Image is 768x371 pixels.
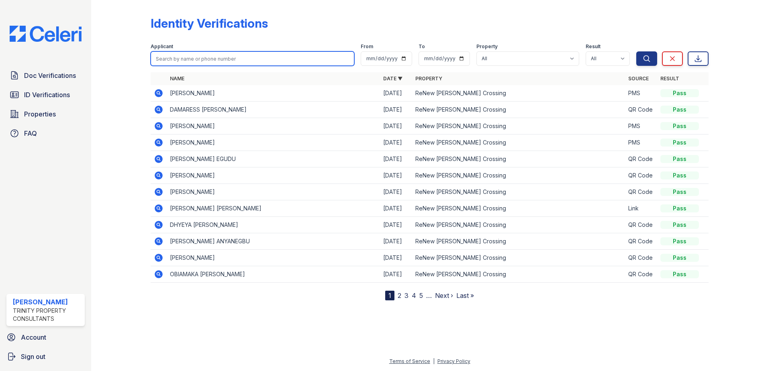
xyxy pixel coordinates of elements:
[380,200,412,217] td: [DATE]
[625,217,657,233] td: QR Code
[625,200,657,217] td: Link
[660,155,699,163] div: Pass
[167,266,380,283] td: OBIAMAKA [PERSON_NAME]
[24,128,37,138] span: FAQ
[660,254,699,262] div: Pass
[412,266,625,283] td: ReNew [PERSON_NAME] Crossing
[380,85,412,102] td: [DATE]
[380,151,412,167] td: [DATE]
[625,118,657,135] td: PMS
[412,151,625,167] td: ReNew [PERSON_NAME] Crossing
[412,291,416,300] a: 4
[404,291,409,300] a: 3
[625,102,657,118] td: QR Code
[151,51,354,66] input: Search by name or phone number
[167,118,380,135] td: [PERSON_NAME]
[660,75,679,82] a: Result
[383,75,402,82] a: Date ▼
[21,332,46,342] span: Account
[6,106,85,122] a: Properties
[167,184,380,200] td: [PERSON_NAME]
[380,217,412,233] td: [DATE]
[167,250,380,266] td: [PERSON_NAME]
[380,167,412,184] td: [DATE]
[625,85,657,102] td: PMS
[660,89,699,97] div: Pass
[6,125,85,141] a: FAQ
[24,71,76,80] span: Doc Verifications
[660,204,699,212] div: Pass
[170,75,184,82] a: Name
[412,102,625,118] td: ReNew [PERSON_NAME] Crossing
[625,167,657,184] td: QR Code
[389,358,430,364] a: Terms of Service
[3,349,88,365] a: Sign out
[419,291,423,300] a: 5
[435,291,453,300] a: Next ›
[437,358,470,364] a: Privacy Policy
[13,307,82,323] div: Trinity Property Consultants
[412,250,625,266] td: ReNew [PERSON_NAME] Crossing
[476,43,498,50] label: Property
[6,67,85,84] a: Doc Verifications
[151,43,173,50] label: Applicant
[167,167,380,184] td: [PERSON_NAME]
[586,43,601,50] label: Result
[419,43,425,50] label: To
[456,291,474,300] a: Last »
[412,85,625,102] td: ReNew [PERSON_NAME] Crossing
[21,352,45,361] span: Sign out
[13,297,82,307] div: [PERSON_NAME]
[625,233,657,250] td: QR Code
[6,87,85,103] a: ID Verifications
[167,217,380,233] td: DHYEYA [PERSON_NAME]
[380,233,412,250] td: [DATE]
[24,90,70,100] span: ID Verifications
[412,167,625,184] td: ReNew [PERSON_NAME] Crossing
[167,102,380,118] td: DAMARESS [PERSON_NAME]
[24,109,56,119] span: Properties
[151,16,268,31] div: Identity Verifications
[3,26,88,42] img: CE_Logo_Blue-a8612792a0a2168367f1c8372b55b34899dd931a85d93a1a3d3e32e68fde9ad4.png
[361,43,373,50] label: From
[625,151,657,167] td: QR Code
[412,200,625,217] td: ReNew [PERSON_NAME] Crossing
[625,184,657,200] td: QR Code
[398,291,401,300] a: 2
[380,118,412,135] td: [DATE]
[625,250,657,266] td: QR Code
[660,122,699,130] div: Pass
[380,102,412,118] td: [DATE]
[380,250,412,266] td: [DATE]
[385,291,394,300] div: 1
[433,358,435,364] div: |
[426,291,432,300] span: …
[660,270,699,278] div: Pass
[167,85,380,102] td: [PERSON_NAME]
[628,75,649,82] a: Source
[167,151,380,167] td: [PERSON_NAME] EGUDU
[167,135,380,151] td: [PERSON_NAME]
[415,75,442,82] a: Property
[3,329,88,345] a: Account
[660,139,699,147] div: Pass
[660,106,699,114] div: Pass
[412,217,625,233] td: ReNew [PERSON_NAME] Crossing
[380,184,412,200] td: [DATE]
[625,266,657,283] td: QR Code
[412,118,625,135] td: ReNew [PERSON_NAME] Crossing
[380,135,412,151] td: [DATE]
[412,135,625,151] td: ReNew [PERSON_NAME] Crossing
[167,200,380,217] td: [PERSON_NAME] [PERSON_NAME]
[660,237,699,245] div: Pass
[412,184,625,200] td: ReNew [PERSON_NAME] Crossing
[625,135,657,151] td: PMS
[167,233,380,250] td: [PERSON_NAME] ANYANEGBU
[660,221,699,229] div: Pass
[412,233,625,250] td: ReNew [PERSON_NAME] Crossing
[660,188,699,196] div: Pass
[380,266,412,283] td: [DATE]
[660,171,699,179] div: Pass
